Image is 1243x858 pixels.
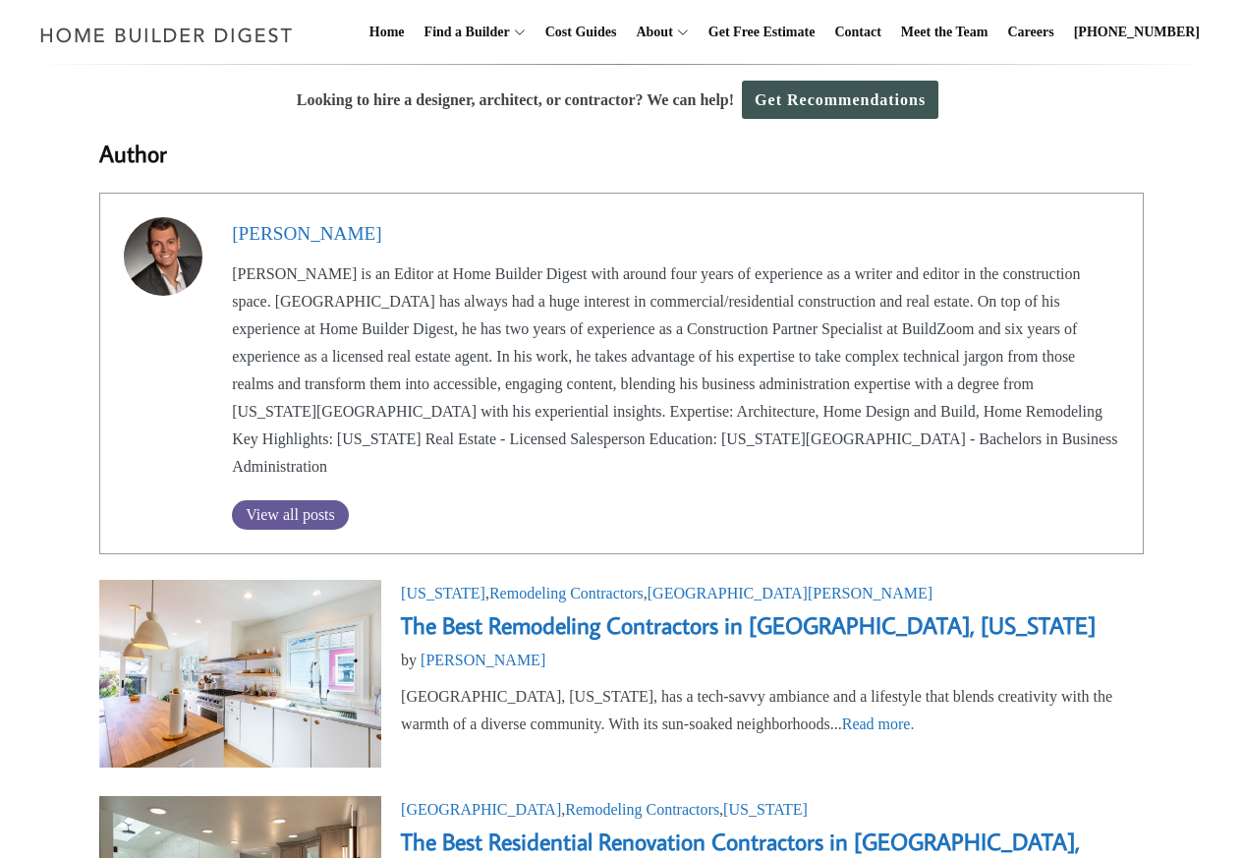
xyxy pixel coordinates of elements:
a: [GEOGRAPHIC_DATA] [401,801,561,818]
a: About [628,1,672,64]
a: Remodeling Contractors [565,801,719,818]
a: The Best Remodeling Contractors in [GEOGRAPHIC_DATA], [US_STATE] [401,609,1096,640]
span: by [401,652,545,668]
a: Cost Guides [537,1,625,64]
p: [PERSON_NAME] is an Editor at Home Builder Digest with around four years of experience as a write... [232,260,1119,481]
span: , , [401,585,932,601]
span: View all posts [232,506,349,523]
h3: Author [99,136,1144,171]
a: [GEOGRAPHIC_DATA][PERSON_NAME] [648,585,932,601]
a: [PERSON_NAME] [232,223,381,244]
span: , , [401,801,808,818]
a: Find a Builder [417,1,510,64]
a: Contact [826,1,888,64]
a: Meet the Team [893,1,996,64]
a: Home [362,1,413,64]
a: [US_STATE] [723,801,808,818]
a: [PERSON_NAME] [421,652,545,668]
a: View all posts [232,500,349,530]
a: Careers [1000,1,1062,64]
a: Get Free Estimate [701,1,823,64]
a: Remodeling Contractors [489,585,644,601]
img: Home Builder Digest [31,16,302,54]
a: Get Recommendations [742,81,938,119]
div: [GEOGRAPHIC_DATA], [US_STATE], has a tech-savvy ambiance and a lifestyle that blends creativity w... [401,683,1144,738]
a: [PHONE_NUMBER] [1066,1,1208,64]
a: Read more. [842,715,915,732]
a: [US_STATE] [401,585,485,601]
